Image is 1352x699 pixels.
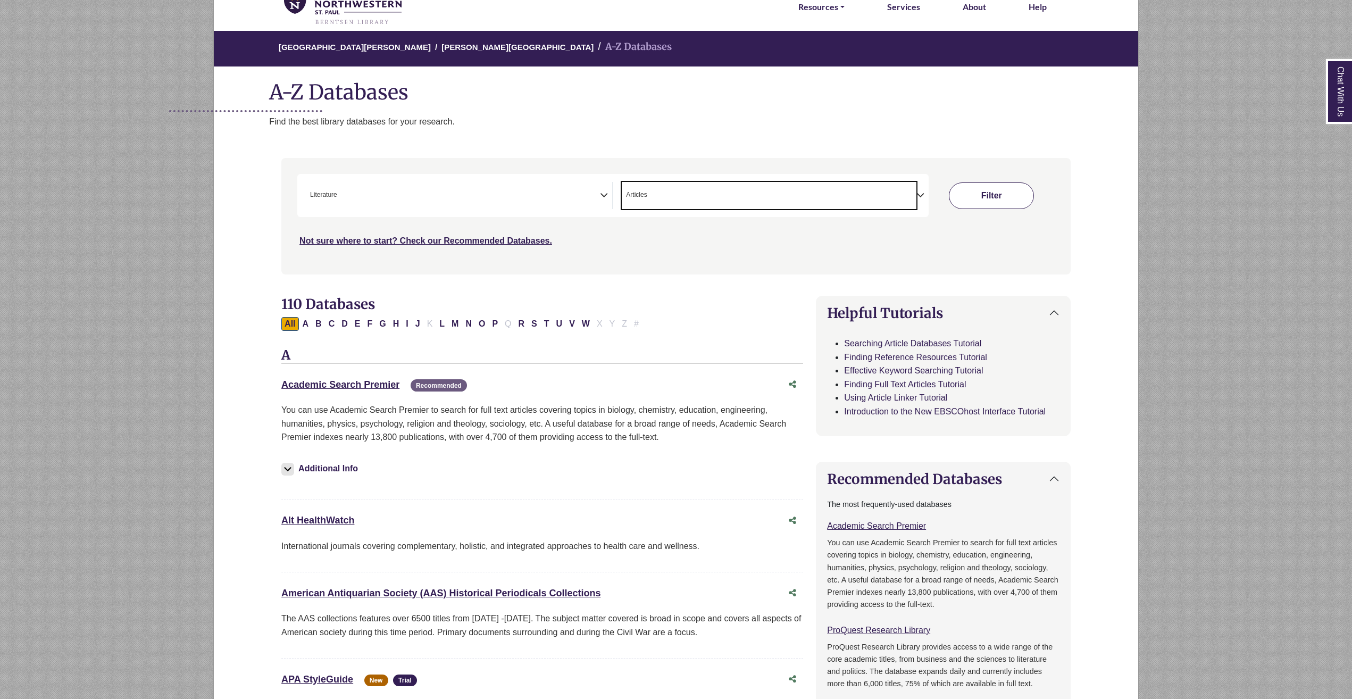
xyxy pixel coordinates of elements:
[489,317,501,331] button: Filter Results P
[827,626,930,635] a: ProQuest Research Library
[816,462,1070,496] button: Recommended Databases
[299,236,552,245] a: Not sure where to start? Check our Recommended Databases.
[436,317,448,331] button: Filter Results L
[622,190,647,200] li: Articles
[782,669,803,689] button: Share this database
[364,675,388,687] span: New
[312,317,325,331] button: Filter Results B
[403,317,411,331] button: Filter Results I
[816,296,1070,330] button: Helpful Tutorials
[281,461,361,476] button: Additional Info
[281,588,601,598] a: American Antiquarian Society (AAS) Historical Periodicals Collections
[462,317,475,331] button: Filter Results N
[281,348,803,364] h3: A
[338,317,351,331] button: Filter Results D
[281,319,643,328] div: Alpha-list to filter by first letter of database name
[281,379,399,390] a: Academic Search Premier
[281,158,1071,274] nav: Search filters
[541,317,553,331] button: Filter Results T
[827,521,926,530] a: Academic Search Premier
[364,317,375,331] button: Filter Results F
[412,317,423,331] button: Filter Results J
[782,511,803,531] button: Share this database
[827,641,1059,690] p: ProQuest Research Library provides access to a wide range of the core academic titles, from busin...
[528,317,540,331] button: Filter Results S
[782,583,803,603] button: Share this database
[844,366,983,375] a: Effective Keyword Searching Tutorial
[390,317,403,331] button: Filter Results H
[339,192,344,201] textarea: Search
[475,317,488,331] button: Filter Results O
[279,41,431,52] a: [GEOGRAPHIC_DATA][PERSON_NAME]
[626,190,647,200] span: Articles
[299,317,312,331] button: Filter Results A
[281,403,803,444] p: You can use Academic Search Premier to search for full text articles covering topics in biology, ...
[281,539,803,553] p: International journals covering complementary, holistic, and integrated approaches to health care...
[213,30,1138,66] nav: breadcrumb
[352,317,364,331] button: Filter Results E
[376,317,389,331] button: Filter Results G
[827,498,1059,511] p: The most frequently-used databases
[448,317,462,331] button: Filter Results M
[281,674,353,685] a: APA StyleGuide
[411,379,467,392] span: Recommended
[844,339,981,348] a: Searching Article Databases Tutorial
[306,190,337,200] li: Literature
[326,317,338,331] button: Filter Results C
[579,317,593,331] button: Filter Results W
[441,41,594,52] a: [PERSON_NAME][GEOGRAPHIC_DATA]
[566,317,578,331] button: Filter Results V
[269,115,1138,129] p: Find the best library databases for your research.
[553,317,566,331] button: Filter Results U
[844,393,947,402] a: Using Article Linker Tutorial
[949,182,1034,209] button: Submit for Search Results
[393,675,417,687] span: Trial
[844,407,1046,416] a: Introduction to the New EBSCOhost Interface Tutorial
[214,72,1138,104] h1: A-Z Databases
[782,375,803,395] button: Share this database
[281,612,803,639] p: The AAS collections features over 6500 titles from [DATE] -[DATE]. The subject matter covered is ...
[281,295,375,313] span: 110 Databases
[827,537,1059,610] p: You can use Academic Search Premier to search for full text articles covering topics in biology, ...
[281,317,298,331] button: All
[649,192,654,201] textarea: Search
[844,353,987,362] a: Finding Reference Resources Tutorial
[594,39,672,55] li: A-Z Databases
[515,317,528,331] button: Filter Results R
[281,515,354,526] a: Alt HealthWatch
[844,380,966,389] a: Finding Full Text Articles Tutorial
[310,190,337,200] span: Literature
